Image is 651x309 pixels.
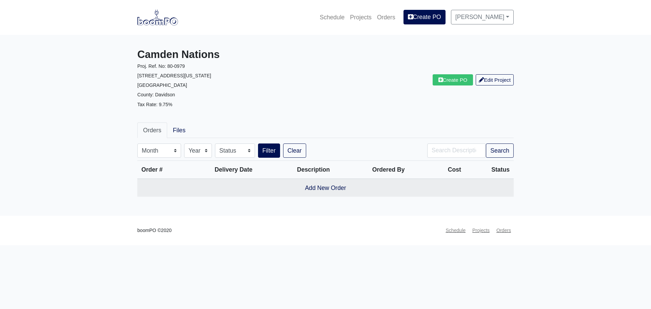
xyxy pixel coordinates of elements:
a: Schedule [317,10,347,25]
small: [GEOGRAPHIC_DATA] [137,82,187,88]
a: Clear [283,143,306,158]
a: Add New Order [305,185,346,191]
small: Tax Rate: 9.75% [137,102,172,107]
a: Schedule [443,224,468,237]
th: Order # [137,161,191,179]
small: [STREET_ADDRESS][US_STATE] [137,73,211,78]
a: Projects [347,10,374,25]
img: boomPO [137,9,178,25]
th: Delivery Date [191,161,276,179]
a: Orders [374,10,398,25]
th: Description [276,161,351,179]
input: Search [427,143,486,158]
small: County: Davidson [137,92,175,97]
th: Ordered By [351,161,426,179]
h3: Camden Nations [137,49,320,61]
button: Search [486,143,514,158]
small: boomPO ©2020 [137,227,172,234]
a: Edit Project [476,74,514,85]
th: Status [465,161,514,179]
a: Orders [137,122,167,138]
a: [PERSON_NAME] [451,10,514,24]
a: Orders [494,224,514,237]
a: Create PO [433,74,473,85]
th: Cost [426,161,465,179]
a: Projects [470,224,492,237]
a: Create PO [403,10,446,24]
button: Filter [258,143,280,158]
a: Files [167,122,191,138]
small: Proj. Ref. No: 80-0979 [137,63,185,69]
